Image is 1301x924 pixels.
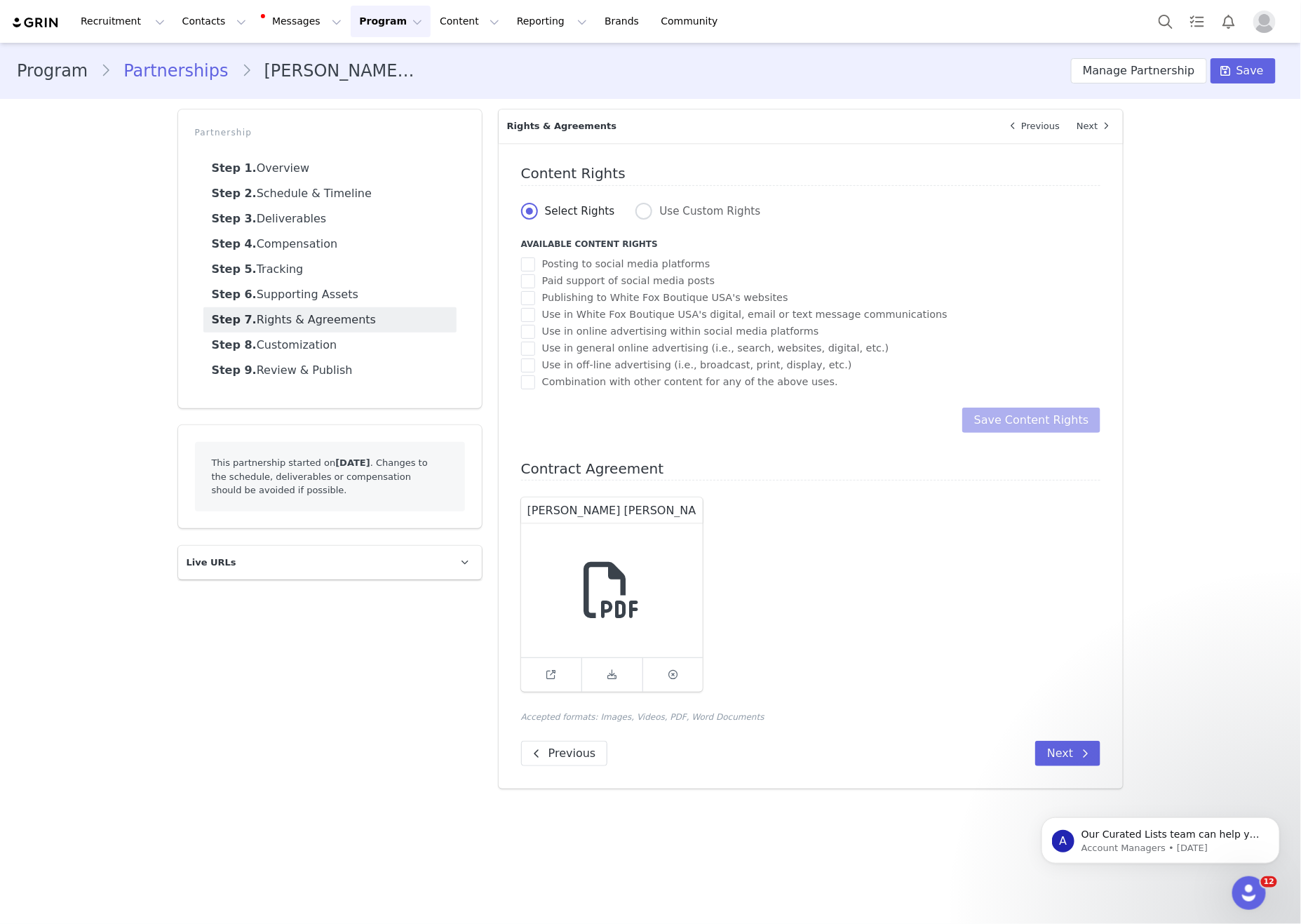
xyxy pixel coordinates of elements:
[203,282,457,307] a: Supporting Assets
[535,274,715,288] span: Paid support of social media posts
[1213,6,1244,37] button: Notifications
[1071,58,1207,83] button: Manage Partnership
[212,338,257,351] strong: Step 8.
[535,359,852,372] span: Use in off-line advertising (i.e., broadcast, print, display, etc.)
[1150,6,1181,37] button: Search
[652,205,760,217] span: Use Custom Rights
[203,257,457,282] a: Tracking
[212,187,257,200] strong: Step 2.
[255,6,350,37] button: Messages
[203,156,457,181] a: Overview
[535,375,838,389] span: Combination with other content for any of the above uses.
[1020,788,1301,886] iframe: Intercom notifications message
[335,457,370,468] strong: [DATE]
[212,262,257,276] strong: Step 5.
[1182,6,1213,37] a: Tasks
[1245,11,1290,33] button: Profile
[187,556,236,570] span: Live URLs
[203,333,457,358] a: Customization
[351,6,431,37] button: Program
[535,325,819,338] span: Use in online advertising within social media platforms
[535,257,710,271] span: Posting to social media platforms
[212,288,257,301] strong: Step 6.
[521,461,1101,481] h4: Contract Agreement
[1068,109,1123,143] a: Next
[653,6,733,37] a: Community
[596,6,652,37] a: Brands
[212,237,257,250] strong: Step 4.
[962,408,1101,433] button: Save Content Rights
[1211,58,1276,83] button: Save
[203,307,457,333] a: Rights & Agreements
[535,342,889,355] span: Use in general online advertising (i.e., search, websites, digital, etc.)
[1232,876,1266,910] iframe: Intercom live chat
[521,741,608,766] button: Previous
[521,711,1101,723] p: Accepted formats: Images, Videos, PDF, Word Documents
[203,358,457,383] a: Review & Publish
[203,181,457,206] a: Schedule & Timeline
[1035,741,1100,766] button: Next
[203,206,457,232] a: Deliverables
[1236,62,1264,79] span: Save
[11,16,60,29] img: grin logo
[521,497,703,523] input: Asset Name
[431,6,508,37] button: Content
[212,161,257,175] strong: Step 1.
[538,205,615,217] span: Select Rights
[212,313,257,326] strong: Step 7.
[521,256,1101,391] div: checkbox-group
[111,58,241,83] a: Partnerships
[499,109,996,143] p: Rights & Agreements
[521,238,1101,250] label: Available Content Rights
[212,457,428,495] span: This partnership started on . Changes to the schedule, deliverables or compensation should be avo...
[1261,876,1277,888] span: 12
[1253,11,1276,33] img: placeholder-profile.jpg
[521,166,1101,186] h4: Content Rights
[212,363,257,377] strong: Step 9.
[535,308,948,321] span: Use in White Fox Boutique USA's digital, email or text message communications
[174,6,255,37] button: Contacts
[508,6,595,37] button: Reporting
[195,126,465,139] p: Partnership
[203,232,457,257] a: Compensation
[72,6,173,37] button: Recruitment
[996,109,1068,143] a: Previous
[212,212,257,225] strong: Step 3.
[535,291,788,304] span: Publishing to White Fox Boutique USA's websites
